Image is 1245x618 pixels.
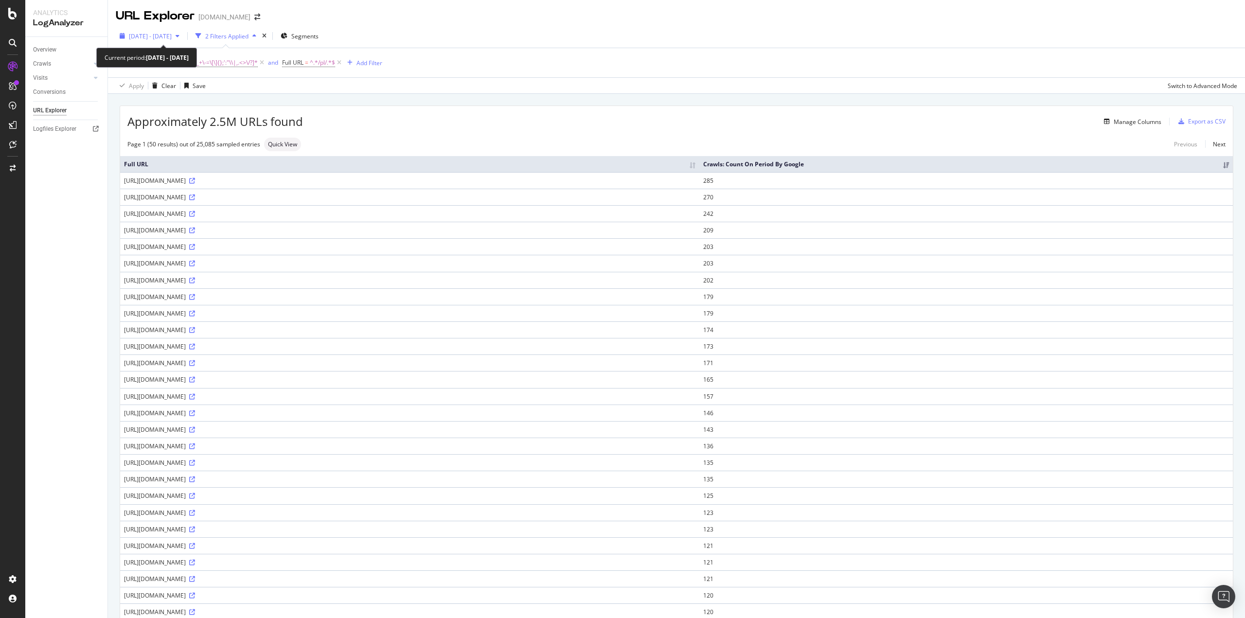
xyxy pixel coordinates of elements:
[33,18,100,29] div: LogAnalyzer
[305,58,308,67] span: =
[124,509,695,517] div: [URL][DOMAIN_NAME]
[124,575,695,583] div: [URL][DOMAIN_NAME]
[33,73,48,83] div: Visits
[699,438,1233,454] td: 136
[33,59,91,69] a: Crawls
[699,537,1233,554] td: 121
[1168,82,1237,90] div: Switch to Advanced Mode
[343,57,382,69] button: Add Filter
[148,78,176,93] button: Clear
[699,587,1233,603] td: 120
[124,492,695,500] div: [URL][DOMAIN_NAME]
[124,591,695,600] div: [URL][DOMAIN_NAME]
[33,73,91,83] a: Visits
[124,210,695,218] div: [URL][DOMAIN_NAME]
[124,459,695,467] div: [URL][DOMAIN_NAME]
[699,272,1233,288] td: 202
[291,32,319,40] span: Segments
[268,141,297,147] span: Quick View
[124,558,695,566] div: [URL][DOMAIN_NAME]
[124,359,695,367] div: [URL][DOMAIN_NAME]
[124,425,695,434] div: [URL][DOMAIN_NAME]
[282,58,303,67] span: Full URL
[699,255,1233,271] td: 203
[699,554,1233,570] td: 121
[1164,78,1237,93] button: Switch to Advanced Mode
[124,243,695,251] div: [URL][DOMAIN_NAME]
[124,392,695,401] div: [URL][DOMAIN_NAME]
[129,32,172,40] span: [DATE] - [DATE]
[116,28,183,44] button: [DATE] - [DATE]
[699,504,1233,521] td: 123
[356,59,382,67] div: Add Filter
[310,56,335,70] span: ^.*/pl/.*$
[180,78,206,93] button: Save
[146,53,189,62] b: [DATE] - [DATE]
[198,12,250,22] div: [DOMAIN_NAME]
[124,276,695,284] div: [URL][DOMAIN_NAME]
[260,31,268,41] div: times
[699,321,1233,338] td: 174
[192,28,260,44] button: 2 Filters Applied
[1205,137,1226,151] a: Next
[268,58,278,67] button: and
[124,442,695,450] div: [URL][DOMAIN_NAME]
[1188,117,1226,125] div: Export as CSV
[699,189,1233,205] td: 270
[120,156,699,172] th: Full URL: activate to sort column ascending
[699,305,1233,321] td: 179
[124,309,695,318] div: [URL][DOMAIN_NAME]
[124,226,695,234] div: [URL][DOMAIN_NAME]
[33,8,100,18] div: Analytics
[277,28,322,44] button: Segments
[33,45,56,55] div: Overview
[161,82,176,90] div: Clear
[699,421,1233,438] td: 143
[699,222,1233,238] td: 209
[124,342,695,351] div: [URL][DOMAIN_NAME]
[124,608,695,616] div: [URL][DOMAIN_NAME]
[1100,116,1161,127] button: Manage Columns
[699,471,1233,487] td: 135
[124,475,695,483] div: [URL][DOMAIN_NAME]
[33,59,51,69] div: Crawls
[124,177,695,185] div: [URL][DOMAIN_NAME]
[1114,118,1161,126] div: Manage Columns
[124,326,695,334] div: [URL][DOMAIN_NAME]
[699,405,1233,421] td: 146
[699,388,1233,405] td: 157
[124,375,695,384] div: [URL][DOMAIN_NAME]
[124,259,695,267] div: [URL][DOMAIN_NAME]
[699,521,1233,537] td: 123
[193,82,206,90] div: Save
[127,140,260,148] div: Page 1 (50 results) out of 25,085 sampled entries
[105,52,189,63] div: Current period:
[699,487,1233,504] td: 125
[205,32,249,40] div: 2 Filters Applied
[699,205,1233,222] td: 242
[699,354,1233,371] td: 171
[33,106,101,116] a: URL Explorer
[116,8,195,24] div: URL Explorer
[127,113,303,130] span: Approximately 2.5M URLs found
[699,338,1233,354] td: 173
[699,172,1233,189] td: 285
[143,56,258,70] span: [a-z0-9!@#$%^&*()_+\-=\[\]{};':"\\|,.<>\/?]*
[33,124,101,134] a: Logfiles Explorer
[254,14,260,20] div: arrow-right-arrow-left
[699,288,1233,305] td: 179
[1212,585,1235,608] div: Open Intercom Messenger
[33,106,67,116] div: URL Explorer
[33,45,101,55] a: Overview
[116,78,144,93] button: Apply
[699,371,1233,388] td: 165
[699,238,1233,255] td: 203
[699,570,1233,587] td: 121
[124,542,695,550] div: [URL][DOMAIN_NAME]
[124,193,695,201] div: [URL][DOMAIN_NAME]
[33,124,76,134] div: Logfiles Explorer
[129,82,144,90] div: Apply
[1174,114,1226,129] button: Export as CSV
[124,525,695,533] div: [URL][DOMAIN_NAME]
